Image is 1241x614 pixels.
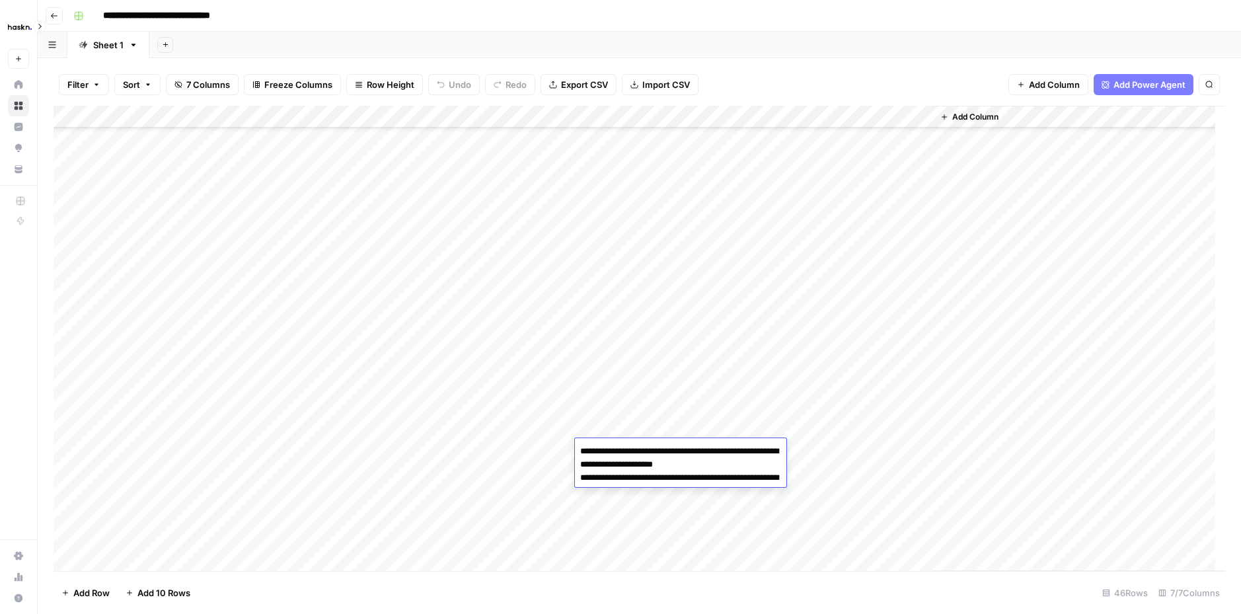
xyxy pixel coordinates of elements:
[8,74,29,95] a: Home
[8,95,29,116] a: Browse
[186,78,230,91] span: 7 Columns
[935,108,1004,126] button: Add Column
[952,111,998,123] span: Add Column
[506,78,527,91] span: Redo
[8,566,29,588] a: Usage
[123,78,140,91] span: Sort
[93,38,124,52] div: Sheet 1
[1029,78,1080,91] span: Add Column
[541,74,617,95] button: Export CSV
[118,582,198,603] button: Add 10 Rows
[8,159,29,180] a: Your Data
[59,74,109,95] button: Filter
[561,78,608,91] span: Export CSV
[67,32,149,58] a: Sheet 1
[8,137,29,159] a: Opportunities
[67,78,89,91] span: Filter
[449,78,471,91] span: Undo
[622,74,698,95] button: Import CSV
[1153,582,1225,603] div: 7/7 Columns
[346,74,423,95] button: Row Height
[8,116,29,137] a: Insights
[114,74,161,95] button: Sort
[264,78,332,91] span: Freeze Columns
[8,545,29,566] a: Settings
[244,74,341,95] button: Freeze Columns
[8,11,29,44] button: Workspace: Haskn
[8,15,32,39] img: Haskn Logo
[485,74,535,95] button: Redo
[73,586,110,599] span: Add Row
[1008,74,1088,95] button: Add Column
[54,582,118,603] button: Add Row
[428,74,480,95] button: Undo
[1113,78,1185,91] span: Add Power Agent
[166,74,239,95] button: 7 Columns
[137,586,190,599] span: Add 10 Rows
[8,588,29,609] button: Help + Support
[642,78,690,91] span: Import CSV
[1097,582,1153,603] div: 46 Rows
[367,78,414,91] span: Row Height
[1094,74,1193,95] button: Add Power Agent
